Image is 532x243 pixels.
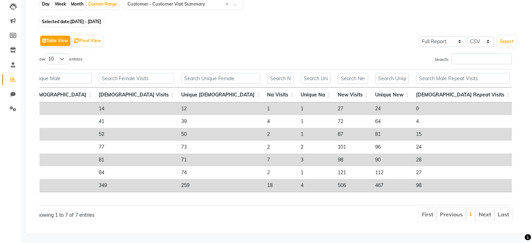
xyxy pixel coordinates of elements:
[297,102,334,115] td: 1
[297,153,334,166] td: 3
[34,54,82,64] label: Show entries
[178,141,264,153] td: 73
[178,102,264,115] td: 12
[34,207,227,219] div: Showing 1 to 7 of 7 entries
[178,128,264,141] td: 50
[9,141,95,153] td: 54
[264,128,297,141] td: 2
[178,153,264,166] td: 71
[338,73,368,84] input: Search New Visits
[70,19,101,24] span: [DATE] - [DATE]
[95,128,178,141] td: 52
[413,179,513,192] td: 98
[372,153,413,166] td: 90
[334,153,372,166] td: 98
[372,179,413,192] td: 467
[264,141,297,153] td: 2
[413,153,513,166] td: 28
[40,36,70,46] button: Table View
[95,102,178,115] td: 14
[74,38,79,44] img: pivot.png
[413,115,513,128] td: 4
[297,128,334,141] td: 1
[334,102,372,115] td: 27
[45,54,69,64] select: Showentries
[9,102,95,115] td: 11
[301,73,331,84] input: Search Unique Na
[372,87,413,102] th: Unique New: activate to sort column ascending
[264,166,297,179] td: 2
[95,166,178,179] td: 84
[178,166,264,179] td: 74
[334,128,372,141] td: 87
[9,153,95,166] td: 64
[95,87,178,102] th: Female Visits: activate to sort column ascending
[9,166,95,179] td: 79
[334,115,372,128] td: 72
[178,115,264,128] td: 39
[9,87,95,102] th: Unique Male: activate to sort column ascending
[497,36,516,47] button: Export
[264,115,297,128] td: 4
[72,36,103,46] button: Pivot View
[178,87,264,102] th: Unique Female: activate to sort column ascending
[9,128,95,141] td: 47
[413,166,513,179] td: 27
[413,141,513,153] td: 24
[13,73,92,84] input: Search Unique Male
[416,73,510,84] input: Search Male Repeat Visits
[334,179,372,192] td: 506
[95,153,178,166] td: 81
[95,115,178,128] td: 41
[413,87,513,102] th: Male Repeat Visits: activate to sort column ascending
[9,115,95,128] td: 29
[95,179,178,192] td: 349
[297,115,334,128] td: 1
[469,211,472,217] a: 1
[372,166,413,179] td: 112
[267,73,294,84] input: Search Na Visits
[40,17,103,26] span: Selected date:
[375,73,409,84] input: Search Unique New
[372,102,413,115] td: 24
[225,1,231,8] span: Clear all
[297,166,334,179] td: 1
[372,141,413,153] td: 96
[99,73,174,84] input: Search Female Visits
[181,73,260,84] input: Search Unique Female
[372,128,413,141] td: 81
[334,87,372,102] th: New Visits: activate to sort column ascending
[264,102,297,115] td: 1
[264,87,297,102] th: Na Visits: activate to sort column ascending
[372,115,413,128] td: 64
[334,166,372,179] td: 121
[9,179,95,192] td: 204
[435,54,512,64] label: Search:
[264,153,297,166] td: 7
[334,141,372,153] td: 101
[451,54,512,64] input: Search:
[95,141,178,153] td: 77
[413,102,513,115] td: 0
[297,141,334,153] td: 2
[297,87,334,102] th: Unique Na: activate to sort column ascending
[264,179,297,192] td: 18
[178,179,264,192] td: 259
[413,128,513,141] td: 15
[297,179,334,192] td: 4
